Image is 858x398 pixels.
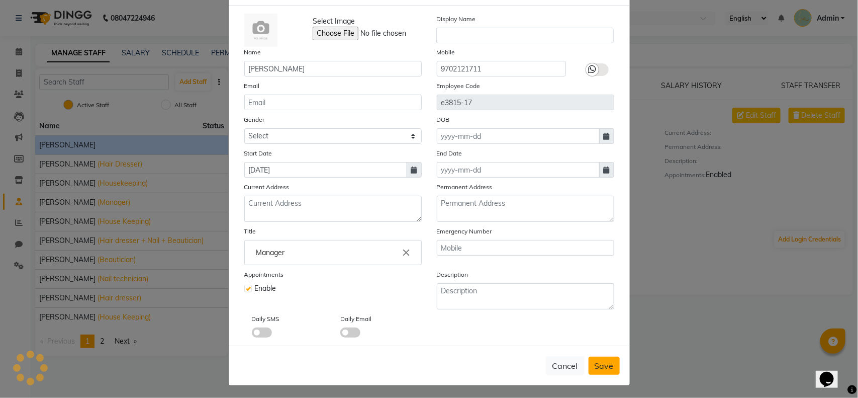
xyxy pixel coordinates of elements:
iframe: chat widget [816,358,848,388]
label: Current Address [244,183,290,192]
span: Save [595,361,614,371]
label: Mobile [437,48,455,57]
label: Display Name [436,15,475,24]
label: Emergency Number [437,227,492,236]
label: Permanent Address [437,183,493,192]
input: Email [244,95,422,110]
i: Close [401,247,412,258]
span: Select Image [313,16,355,27]
label: Daily SMS [252,314,279,324]
input: Enter the Title [249,243,417,263]
input: Mobile [437,240,614,256]
label: Title [244,227,256,236]
label: Description [437,270,468,279]
img: Cinque Terre [244,14,277,47]
button: Save [589,357,620,375]
button: Cancel [546,356,585,375]
input: yyyy-mm-dd [437,128,600,144]
input: Select Image [313,27,449,40]
label: Employee Code [437,82,481,91]
label: Appointments [244,270,284,279]
input: yyyy-mm-dd [437,162,600,178]
input: yyyy-mm-dd [244,162,407,178]
input: Mobile [437,61,566,76]
label: End Date [437,149,462,158]
label: Name [244,48,261,57]
input: Name [244,61,422,76]
label: Gender [244,115,265,124]
label: Start Date [244,149,272,158]
span: Enable [255,283,276,294]
input: Employee Code [437,95,614,110]
label: Daily Email [340,314,371,324]
label: Email [244,82,260,91]
label: DOB [437,115,450,124]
